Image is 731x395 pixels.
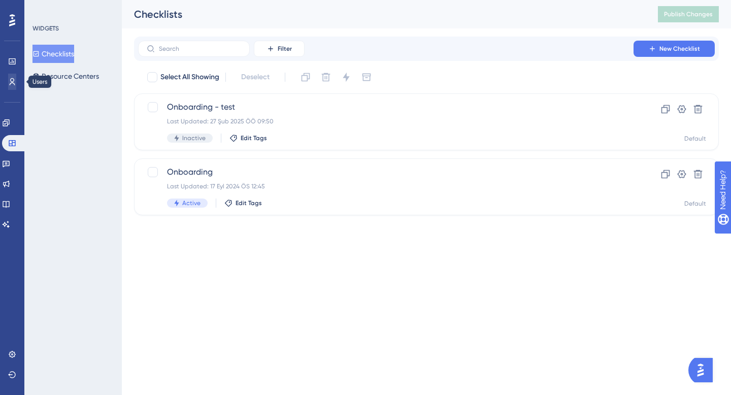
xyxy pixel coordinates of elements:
[241,134,267,142] span: Edit Tags
[32,24,59,32] div: WIDGETS
[24,3,63,15] span: Need Help?
[684,200,706,208] div: Default
[182,134,206,142] span: Inactive
[167,166,605,178] span: Onboarding
[634,41,715,57] button: New Checklist
[232,68,279,86] button: Deselect
[167,101,605,113] span: Onboarding - test
[278,45,292,53] span: Filter
[241,71,270,83] span: Deselect
[224,199,262,207] button: Edit Tags
[236,199,262,207] span: Edit Tags
[658,6,719,22] button: Publish Changes
[32,67,99,85] button: Resource Centers
[254,41,305,57] button: Filter
[688,355,719,385] iframe: UserGuiding AI Assistant Launcher
[182,199,201,207] span: Active
[229,134,267,142] button: Edit Tags
[684,135,706,143] div: Default
[159,45,241,52] input: Search
[659,45,700,53] span: New Checklist
[134,7,633,21] div: Checklists
[664,10,713,18] span: Publish Changes
[32,45,74,63] button: Checklists
[160,71,219,83] span: Select All Showing
[167,182,605,190] div: Last Updated: 17 Eyl 2024 ÖS 12:45
[167,117,605,125] div: Last Updated: 27 Şub 2025 ÖÖ 09:50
